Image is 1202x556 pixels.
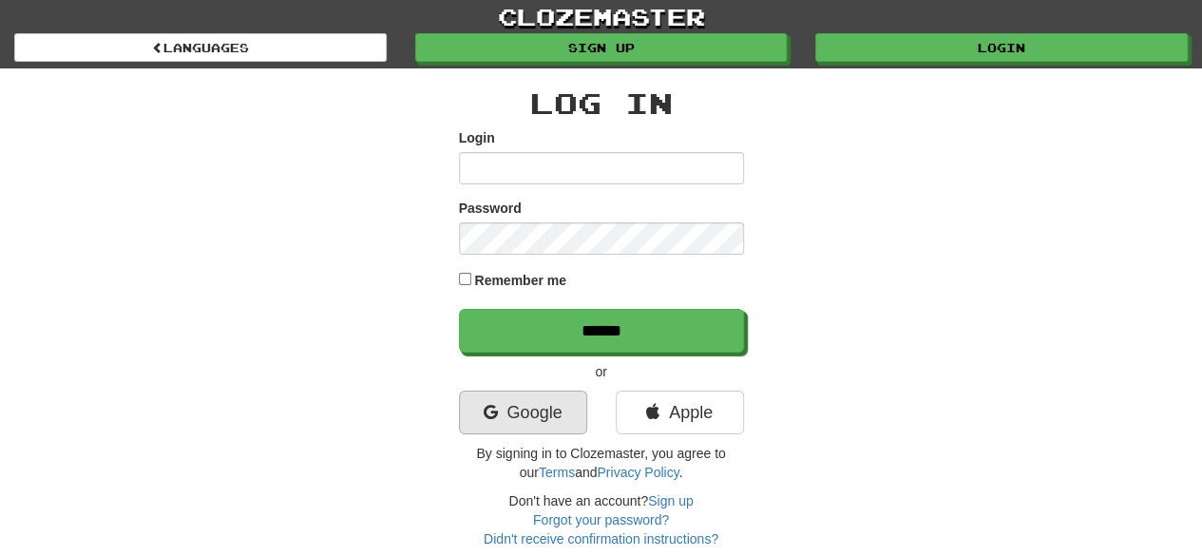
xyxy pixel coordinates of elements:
label: Password [459,199,522,218]
p: By signing in to Clozemaster, you agree to our and . [459,444,744,482]
a: Forgot your password? [533,512,669,527]
a: Apple [616,391,744,434]
p: or [459,362,744,381]
a: Login [815,33,1188,62]
a: Google [459,391,587,434]
a: Didn't receive confirmation instructions? [484,531,718,546]
div: Don't have an account? [459,491,744,548]
a: Privacy Policy [597,465,678,480]
a: Sign up [648,493,693,508]
a: Terms [539,465,575,480]
a: Languages [14,33,387,62]
a: Sign up [415,33,788,62]
h2: Log In [459,87,744,119]
label: Login [459,128,495,147]
label: Remember me [474,271,566,290]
